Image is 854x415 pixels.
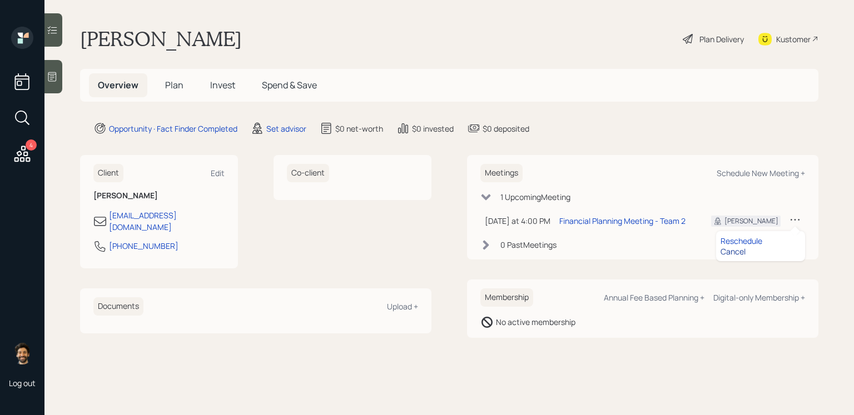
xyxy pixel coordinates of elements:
div: Cancel [721,246,801,257]
div: $0 invested [412,123,454,134]
h6: Membership [480,288,533,307]
div: Set advisor [266,123,306,134]
h1: [PERSON_NAME] [80,27,242,51]
h6: [PERSON_NAME] [93,191,225,201]
div: [DATE] at 4:00 PM [485,215,550,227]
div: Digital-only Membership + [713,292,805,303]
div: Opportunity · Fact Finder Completed [109,123,237,134]
div: $0 deposited [483,123,529,134]
span: Spend & Save [262,79,317,91]
div: Upload + [387,301,418,312]
h6: Meetings [480,164,523,182]
div: [EMAIL_ADDRESS][DOMAIN_NAME] [109,209,225,233]
div: $0 net-worth [335,123,383,134]
div: Reschedule [721,236,801,246]
div: 0 Past Meeting s [500,239,557,251]
div: 4 [26,139,37,151]
div: Financial Planning Meeting - Team 2 [559,215,686,227]
div: [PERSON_NAME] [724,216,778,226]
span: Invest [210,79,235,91]
span: Overview [98,79,138,91]
div: Log out [9,378,36,388]
div: Edit [211,168,225,178]
div: [PHONE_NUMBER] [109,240,178,252]
span: Plan [165,79,183,91]
h6: Co-client [287,164,329,182]
div: 1 Upcoming Meeting [500,191,570,203]
div: No active membership [496,316,575,328]
img: eric-schwartz-headshot.png [11,342,33,364]
div: Schedule New Meeting + [717,168,805,178]
h6: Client [93,164,123,182]
h6: Documents [93,297,143,316]
div: Kustomer [776,33,811,45]
div: Annual Fee Based Planning + [604,292,704,303]
div: Plan Delivery [699,33,744,45]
